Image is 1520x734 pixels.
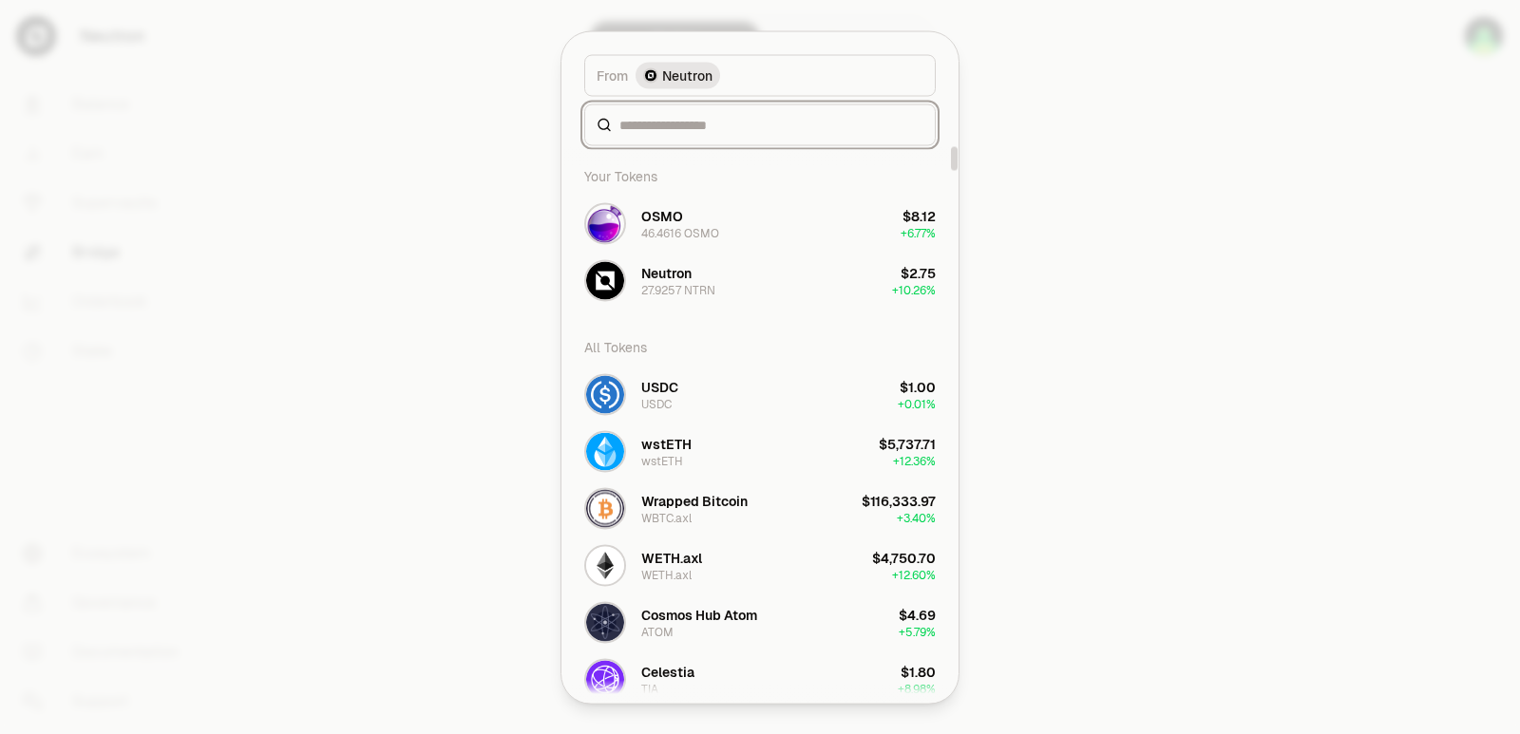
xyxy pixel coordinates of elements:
[641,377,678,396] div: USDC
[573,650,947,707] button: TIA LogoCelestiaTIA$1.80+8.98%
[586,375,624,413] img: USDC Logo
[641,510,692,525] div: WBTC.axl
[573,423,947,480] button: wstETH LogowstETHwstETH$5,737.71+12.36%
[872,548,936,567] div: $4,750.70
[898,396,936,411] span: + 0.01%
[573,536,947,593] button: WETH.axl LogoWETH.axlWETH.axl$4,750.70+12.60%
[586,489,624,527] img: WBTC.axl Logo
[584,54,936,96] button: FromNeutron LogoNeutron
[643,67,658,83] img: Neutron Logo
[901,225,936,240] span: + 6.77%
[641,662,694,681] div: Celestia
[879,434,936,453] div: $5,737.71
[586,603,624,641] img: ATOM Logo
[573,157,947,195] div: Your Tokens
[641,396,672,411] div: USDC
[862,491,936,510] div: $116,333.97
[573,593,947,650] button: ATOM LogoCosmos Hub AtomATOM$4.69+5.79%
[898,681,936,696] span: + 8.98%
[899,624,936,639] span: + 5.79%
[893,453,936,468] span: + 12.36%
[641,434,692,453] div: wstETH
[897,510,936,525] span: + 3.40%
[901,662,936,681] div: $1.80
[899,605,936,624] div: $4.69
[586,660,624,698] img: TIA Logo
[641,282,715,297] div: 27.9257 NTRN
[586,546,624,584] img: WETH.axl Logo
[641,548,702,567] div: WETH.axl
[573,252,947,309] button: NTRN LogoNeutron27.9257 NTRN$2.75+10.26%
[641,681,658,696] div: TIA
[641,206,683,225] div: OSMO
[641,263,692,282] div: Neutron
[573,480,947,536] button: WBTC.axl LogoWrapped BitcoinWBTC.axl$116,333.97+3.40%
[641,453,683,468] div: wstETH
[641,624,674,639] div: ATOM
[586,432,624,470] img: wstETH Logo
[641,491,748,510] div: Wrapped Bitcoin
[573,366,947,423] button: USDC LogoUSDCUSDC$1.00+0.01%
[901,263,936,282] div: $2.75
[902,206,936,225] div: $8.12
[892,567,936,582] span: + 12.60%
[900,377,936,396] div: $1.00
[662,66,712,85] span: Neutron
[597,66,628,85] span: From
[641,605,757,624] div: Cosmos Hub Atom
[641,567,692,582] div: WETH.axl
[641,225,719,240] div: 46.4616 OSMO
[892,282,936,297] span: + 10.26%
[586,261,624,299] img: NTRN Logo
[573,195,947,252] button: OSMO LogoOSMO46.4616 OSMO$8.12+6.77%
[573,328,947,366] div: All Tokens
[586,204,624,242] img: OSMO Logo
